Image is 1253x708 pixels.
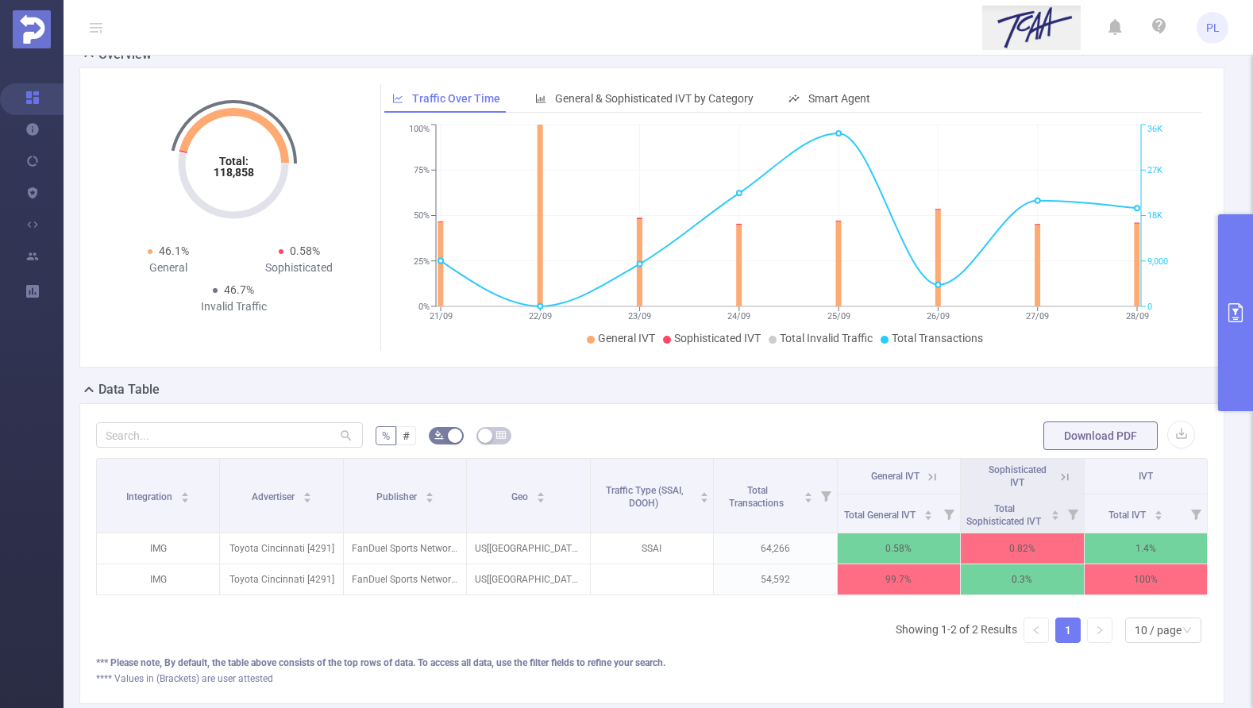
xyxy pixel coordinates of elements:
[392,93,403,104] i: icon: line-chart
[220,564,342,594] p: Toyota Cincinnati [4291]
[252,491,297,502] span: Advertiser
[1051,508,1059,513] i: icon: caret-up
[729,485,786,509] span: Total Transactions
[1154,514,1162,518] i: icon: caret-down
[168,298,299,315] div: Invalid Traffic
[838,533,960,564] p: 0.58%
[97,533,219,564] p: IMG
[511,491,530,502] span: Geo
[1056,618,1080,642] a: 1
[591,533,713,564] p: SSAI
[180,490,190,499] div: Sort
[425,490,434,499] div: Sort
[1051,508,1060,518] div: Sort
[808,92,870,105] span: Smart Agent
[1126,311,1149,321] tspan: 28/09
[700,496,709,501] i: icon: caret-down
[1087,618,1112,643] li: Next Page
[403,429,410,442] span: #
[96,656,1208,670] div: *** Please note, By default, the table above consists of the top rows of data. To access all data...
[535,93,546,104] i: icon: bar-chart
[714,564,836,594] p: 54,592
[290,244,320,257] span: 0.58%
[214,166,254,179] tspan: 118,858
[923,508,933,518] div: Sort
[467,564,589,594] p: US[[GEOGRAPHIC_DATA]]
[1185,494,1207,533] i: Filter menu
[1108,510,1148,521] span: Total IVT
[1031,625,1041,635] i: icon: left
[1182,625,1192,637] i: icon: down
[1147,302,1152,312] tspan: 0
[989,464,1047,488] span: Sophisticated IVT
[425,490,434,494] i: icon: caret-up
[126,491,175,502] span: Integration
[844,510,918,521] span: Total General IVT
[961,564,1083,594] p: 0.3%
[924,508,933,513] i: icon: caret-up
[414,256,430,267] tspan: 25%
[96,671,1208,686] div: **** Values in (Brackets) are user attested
[606,485,684,509] span: Traffic Type (SSAI, DOOH)
[414,211,430,221] tspan: 50%
[1139,471,1153,482] span: IVT
[233,260,364,276] div: Sophisticated
[467,533,589,564] p: US[[GEOGRAPHIC_DATA]]
[804,496,812,501] i: icon: caret-down
[700,490,709,494] i: icon: caret-up
[220,533,342,564] p: Toyota Cincinnati [4291]
[98,380,160,399] h2: Data Table
[598,332,655,344] span: General IVT
[1085,533,1208,564] p: 1.4%
[13,10,51,48] img: Protected Media
[1154,508,1163,518] div: Sort
[1043,421,1158,450] button: Download PDF
[430,311,453,321] tspan: 21/09
[529,311,552,321] tspan: 22/09
[303,490,311,494] i: icon: caret-up
[1206,12,1220,44] span: PL
[496,430,506,440] i: icon: table
[1147,165,1162,175] tspan: 27K
[414,165,430,175] tspan: 75%
[536,496,545,501] i: icon: caret-down
[628,311,651,321] tspan: 23/09
[714,533,836,564] p: 64,266
[409,125,430,135] tspan: 100%
[536,490,545,494] i: icon: caret-up
[536,490,546,499] div: Sort
[804,490,813,499] div: Sort
[97,564,219,594] p: IMG
[896,618,1017,643] li: Showing 1-2 of 2 Results
[303,490,312,499] div: Sort
[1135,618,1182,642] div: 10 / page
[938,494,960,533] i: Filter menu
[700,490,709,499] div: Sort
[96,422,363,448] input: Search...
[1147,211,1162,221] tspan: 18K
[815,459,837,533] i: Filter menu
[1051,514,1059,518] i: icon: caret-down
[376,491,419,502] span: Publisher
[434,430,444,440] i: icon: bg-colors
[961,533,1083,564] p: 0.82%
[344,533,466,564] p: FanDuel Sports Network [9991]
[780,332,873,344] span: Total Invalid Traffic
[838,564,960,594] p: 99.7%
[871,471,920,482] span: General IVT
[1147,125,1162,135] tspan: 36K
[727,311,750,321] tspan: 24/09
[382,429,390,442] span: %
[418,302,430,312] tspan: 0%
[224,283,254,296] span: 46.7%
[927,311,950,321] tspan: 26/09
[1085,564,1208,594] p: 100%
[1095,625,1105,635] i: icon: right
[344,564,466,594] p: FanDuel Sports Network [9991]
[1062,494,1084,533] i: Filter menu
[303,496,311,501] i: icon: caret-down
[827,311,850,321] tspan: 25/09
[966,503,1043,527] span: Total Sophisticated IVT
[219,155,249,167] tspan: Total:
[1024,618,1049,643] li: Previous Page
